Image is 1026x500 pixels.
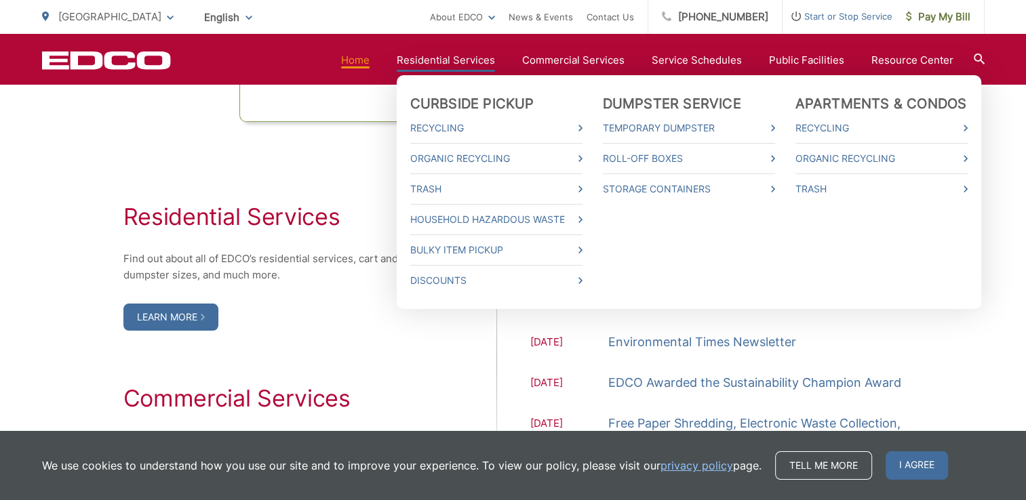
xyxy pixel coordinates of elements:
[603,96,741,112] a: Dumpster Service
[603,120,775,136] a: Temporary Dumpster
[410,211,583,228] a: Household Hazardous Waste
[397,52,495,68] a: Residential Services
[522,52,625,68] a: Commercial Services
[42,457,762,474] p: We use cookies to understand how you use our site and to improve your experience. To view our pol...
[410,242,583,258] a: Bulky Item Pickup
[123,385,415,412] h2: Commercial Services
[194,5,262,29] span: English
[42,51,171,70] a: EDCD logo. Return to the homepage.
[795,150,968,167] a: Organic Recycling
[608,413,903,454] a: Free Paper Shredding, Electronic Waste Collection, and Compost Giveaway Event!
[603,181,775,197] a: Storage Containers
[530,334,608,352] span: [DATE]
[410,181,583,197] a: Trash
[769,52,844,68] a: Public Facilities
[906,9,970,25] span: Pay My Bill
[587,9,634,25] a: Contact Us
[509,9,573,25] a: News & Events
[795,120,968,136] a: Recycling
[530,375,608,393] span: [DATE]
[886,451,948,480] span: I agree
[410,272,583,289] a: Discounts
[871,52,953,68] a: Resource Center
[430,9,495,25] a: About EDCO
[530,415,608,454] span: [DATE]
[341,52,370,68] a: Home
[603,150,775,167] a: Roll-Off Boxes
[410,120,583,136] a: Recycling
[410,150,583,167] a: Organic Recycling
[775,451,872,480] a: Tell me more
[58,10,161,23] span: [GEOGRAPHIC_DATA]
[123,304,218,331] a: Learn More
[660,457,733,474] a: privacy policy
[410,96,534,112] a: Curbside Pickup
[123,251,415,283] p: Find out about all of EDCO’s residential services, cart and dumpster sizes, and much more.
[608,373,901,393] a: EDCO Awarded the Sustainability Champion Award
[795,96,967,112] a: Apartments & Condos
[652,52,742,68] a: Service Schedules
[608,332,796,352] a: Environmental Times Newsletter
[123,203,415,230] h2: Residential Services
[795,181,968,197] a: Trash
